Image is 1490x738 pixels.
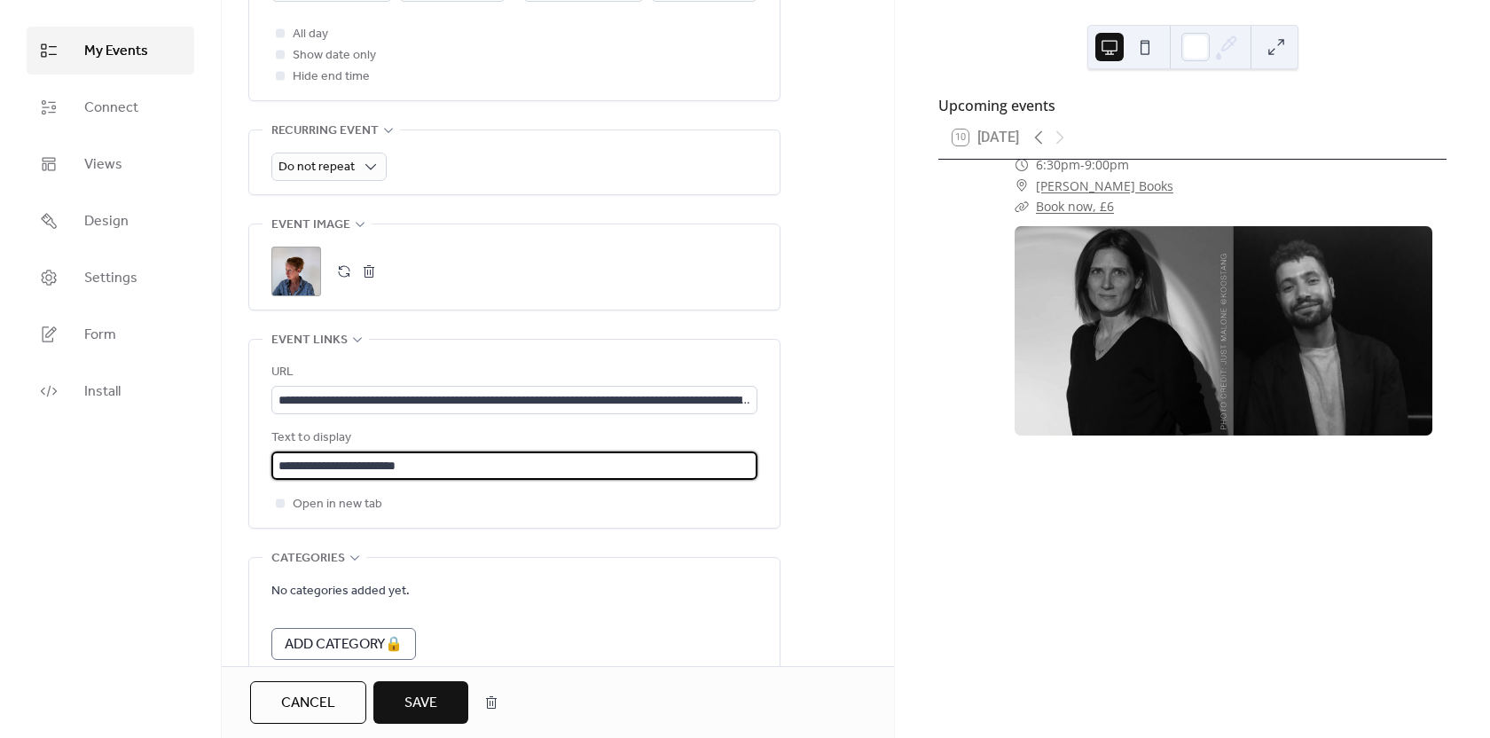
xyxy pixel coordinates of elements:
[27,367,194,415] a: Install
[404,693,437,714] span: Save
[271,215,350,236] span: Event image
[27,197,194,245] a: Design
[27,254,194,302] a: Settings
[84,211,129,232] span: Design
[27,140,194,188] a: Views
[1015,154,1029,176] div: ​
[1080,154,1085,176] span: -
[938,95,1447,116] div: Upcoming events
[293,67,370,88] span: Hide end time
[84,41,148,62] span: My Events
[293,494,382,515] span: Open in new tab
[27,310,194,358] a: Form
[1036,176,1173,197] a: [PERSON_NAME] Books
[1015,176,1029,197] div: ​
[271,548,345,569] span: Categories
[84,98,138,119] span: Connect
[1036,154,1080,176] span: 6:30pm
[293,45,376,67] span: Show date only
[373,681,468,724] button: Save
[271,581,410,602] span: No categories added yet.
[84,325,116,346] span: Form
[271,330,348,351] span: Event links
[271,362,754,383] div: URL
[84,268,137,289] span: Settings
[1015,196,1029,217] div: ​
[293,24,328,45] span: All day
[271,428,754,449] div: Text to display
[250,681,366,724] button: Cancel
[281,693,335,714] span: Cancel
[27,27,194,75] a: My Events
[27,83,194,131] a: Connect
[271,247,321,296] div: ;
[84,381,121,403] span: Install
[84,154,122,176] span: Views
[278,155,355,179] span: Do not repeat
[1036,198,1114,215] a: Book now, £6
[271,121,379,142] span: Recurring event
[1085,154,1129,176] span: 9:00pm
